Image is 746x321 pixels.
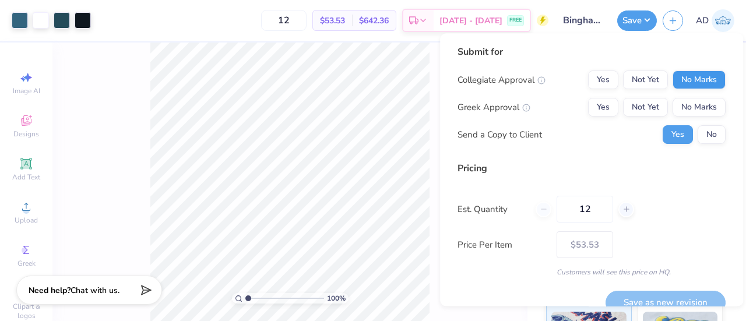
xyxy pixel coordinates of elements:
div: Submit for [458,45,726,59]
img: Ava Dee [712,9,734,32]
span: Upload [15,216,38,225]
button: Not Yet [623,70,668,89]
span: $53.53 [320,15,345,27]
div: Send a Copy to Client [458,128,542,142]
button: Yes [588,70,618,89]
span: [DATE] - [DATE] [439,15,502,27]
button: No Marks [673,98,726,117]
button: Yes [663,125,693,144]
button: Not Yet [623,98,668,117]
span: FREE [509,16,522,24]
span: Image AI [13,86,40,96]
input: – – [261,10,307,31]
button: No Marks [673,70,726,89]
span: $642.36 [359,15,389,27]
button: No [698,125,726,144]
span: Chat with us. [71,285,119,296]
span: AD [696,14,709,27]
input: – – [557,196,613,223]
button: Yes [588,98,618,117]
span: Add Text [12,172,40,182]
label: Est. Quantity [458,203,527,216]
span: Designs [13,129,39,139]
div: Pricing [458,161,726,175]
a: AD [696,9,734,32]
button: Save [617,10,657,31]
span: Greek [17,259,36,268]
input: Untitled Design [554,9,611,32]
strong: Need help? [29,285,71,296]
div: Collegiate Approval [458,73,546,87]
label: Price Per Item [458,238,548,252]
div: Greek Approval [458,101,530,114]
span: Clipart & logos [6,302,47,320]
div: Customers will see this price on HQ. [458,267,726,277]
span: 100 % [327,293,346,304]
